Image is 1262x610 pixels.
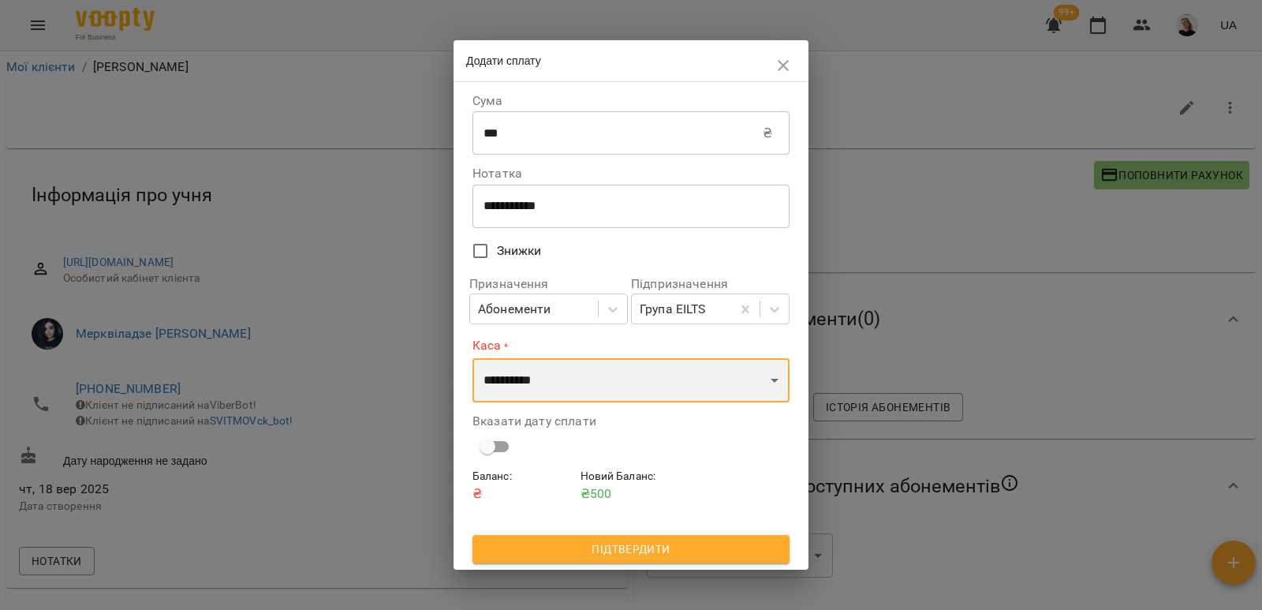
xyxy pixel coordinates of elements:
p: ₴ [472,485,574,503]
p: ₴ [763,124,772,143]
label: Підпризначення [631,278,790,290]
div: Група EILTS [640,300,706,319]
div: Абонементи [478,300,551,319]
span: Підтвердити [485,540,777,559]
label: Сума [472,95,790,107]
p: ₴ 500 [581,485,682,503]
label: Призначення [469,278,628,290]
label: Нотатка [472,167,790,180]
h6: Новий Баланс : [581,468,682,485]
span: Додати сплату [466,54,541,67]
label: Каса [472,337,790,355]
button: Підтвердити [472,535,790,563]
span: Знижки [497,241,542,260]
label: Вказати дату сплати [472,415,790,428]
h6: Баланс : [472,468,574,485]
